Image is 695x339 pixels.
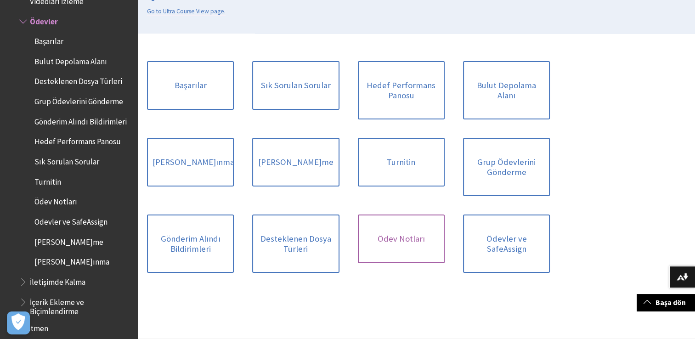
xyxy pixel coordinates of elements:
[252,61,339,110] a: Sık Sorulan Sorular
[252,138,339,186] a: [PERSON_NAME]me
[34,154,99,166] span: Sık Sorulan Sorular
[34,254,109,267] span: [PERSON_NAME]ınma
[34,194,77,207] span: Ödev Notları
[637,294,695,311] a: Başa dön
[30,274,85,287] span: İletişimde Kalma
[34,174,61,186] span: Turnitin
[34,234,103,247] span: [PERSON_NAME]me
[147,215,234,273] a: Gönderim Alındı Bildirimleri
[34,214,107,226] span: Ödevler ve SafeAssign
[463,61,550,119] a: Bulut Depolama Alanı
[30,14,58,26] span: Ödevler
[147,138,234,186] a: [PERSON_NAME]ınma
[34,34,63,46] span: Başarılar
[34,134,121,147] span: Hedef Performans Panosu
[358,61,445,119] a: Hedef Performans Panosu
[34,114,127,126] span: Gönderim Alındı Bildirimleri
[358,215,445,263] a: Ödev Notları
[30,294,131,316] span: İçerik Ekleme ve Biçimlendirme
[358,138,445,186] a: Turnitin
[34,54,107,66] span: Bulut Depolama Alanı
[21,321,48,333] span: Eğitmen
[463,138,550,196] a: Grup Ödevlerini Gönderme
[252,215,339,273] a: Desteklenen Dosya Türleri
[34,74,122,86] span: Desteklenen Dosya Türleri
[34,94,123,106] span: Grup Ödevlerini Gönderme
[463,215,550,273] a: Ödevler ve SafeAssign
[7,311,30,334] button: Açık Tercihler
[147,7,226,16] a: Go to Ultra Course View page.
[147,61,234,110] a: Başarılar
